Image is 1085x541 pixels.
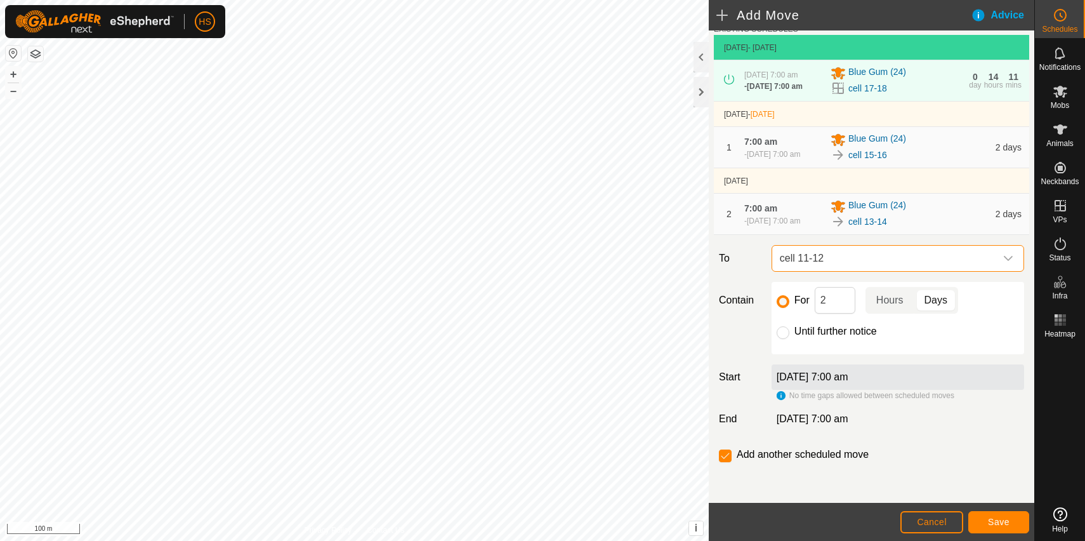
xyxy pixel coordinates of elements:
[1053,216,1067,224] span: VPs
[1035,502,1085,538] a: Help
[747,217,800,225] span: [DATE] 7:00 am
[831,147,846,163] img: To
[996,142,1022,152] span: 2 days
[6,83,21,98] button: –
[747,82,803,91] span: [DATE] 7:00 am
[15,10,174,33] img: Gallagher Logo
[727,142,732,152] span: 1
[969,81,981,89] div: day
[848,65,906,81] span: Blue Gum (24)
[876,293,904,308] span: Hours
[831,214,846,229] img: To
[6,46,21,61] button: Reset Map
[689,521,703,535] button: i
[1009,72,1019,81] div: 11
[924,293,947,308] span: Days
[744,149,800,160] div: -
[695,523,697,533] span: i
[1042,25,1077,33] span: Schedules
[714,245,766,272] label: To
[744,137,777,147] span: 7:00 am
[1006,81,1022,89] div: mins
[714,293,766,308] label: Contain
[724,177,748,185] span: [DATE]
[744,215,800,227] div: -
[971,8,1034,23] div: Advice
[794,326,877,337] label: Until further notice
[744,203,777,213] span: 7:00 am
[747,150,800,159] span: [DATE] 7:00 am
[848,215,887,229] a: cell 13-14
[724,110,748,119] span: [DATE]
[1044,330,1075,338] span: Heatmap
[848,82,887,95] a: cell 17-18
[777,371,848,382] label: [DATE] 7:00 am
[917,517,947,527] span: Cancel
[199,15,211,29] span: HS
[714,411,766,427] label: End
[716,8,971,23] h2: Add Move
[1041,178,1079,185] span: Neckbands
[996,246,1021,271] div: dropdown trigger
[744,70,798,79] span: [DATE] 7:00 am
[968,511,1029,533] button: Save
[1052,525,1068,533] span: Help
[848,199,906,214] span: Blue Gum (24)
[748,110,775,119] span: -
[751,110,775,119] span: [DATE]
[6,67,21,82] button: +
[724,43,748,52] span: [DATE]
[727,209,732,219] span: 2
[789,391,954,400] span: No time gaps allowed between scheduled moves
[848,132,906,147] span: Blue Gum (24)
[1049,254,1070,262] span: Status
[737,450,869,460] label: Add another scheduled move
[1052,292,1067,300] span: Infra
[848,149,887,162] a: cell 15-16
[988,517,1009,527] span: Save
[996,209,1022,219] span: 2 days
[744,81,803,92] div: -
[1046,140,1074,147] span: Animals
[900,511,963,533] button: Cancel
[794,295,810,305] label: For
[777,413,848,424] span: [DATE] 7:00 am
[973,72,978,81] div: 0
[1039,63,1081,71] span: Notifications
[367,524,404,536] a: Contact Us
[775,246,996,271] span: cell 11-12
[304,524,352,536] a: Privacy Policy
[989,72,999,81] div: 14
[748,43,777,52] span: - [DATE]
[714,370,766,385] label: Start
[28,46,43,62] button: Map Layers
[984,81,1003,89] div: hours
[1051,102,1069,109] span: Mobs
